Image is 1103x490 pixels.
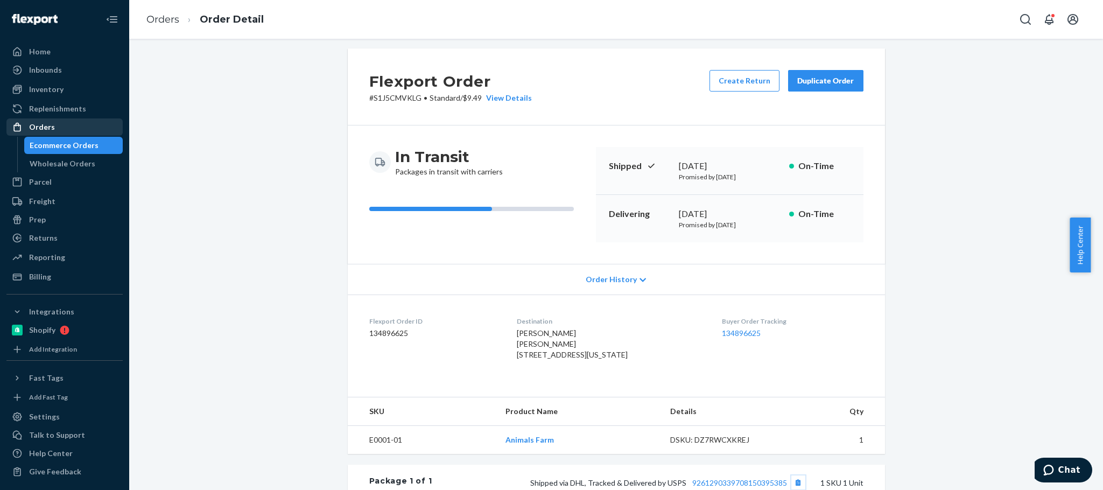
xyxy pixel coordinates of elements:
[29,233,58,243] div: Returns
[348,426,497,454] td: E0001-01
[517,317,705,326] dt: Destination
[586,274,637,285] span: Order History
[6,391,123,404] a: Add Fast Tag
[1038,9,1060,30] button: Open notifications
[609,160,670,172] p: Shipped
[430,93,460,102] span: Standard
[29,84,64,95] div: Inventory
[722,317,863,326] dt: Buyer Order Tracking
[6,193,123,210] a: Freight
[679,220,781,229] p: Promised by [DATE]
[791,475,805,489] button: Copy tracking number
[679,160,781,172] div: [DATE]
[29,103,86,114] div: Replenishments
[780,426,885,454] td: 1
[12,14,58,25] img: Flexport logo
[348,397,497,426] th: SKU
[6,229,123,247] a: Returns
[670,435,771,445] div: DSKU: DZ7RWCXKREJ
[24,155,123,172] a: Wholesale Orders
[369,328,500,339] dd: 134896625
[29,252,65,263] div: Reporting
[101,9,123,30] button: Close Navigation
[679,208,781,220] div: [DATE]
[6,463,123,480] button: Give Feedback
[797,75,854,86] div: Duplicate Order
[29,177,52,187] div: Parcel
[679,172,781,181] p: Promised by [DATE]
[29,214,46,225] div: Prep
[6,43,123,60] a: Home
[6,321,123,339] a: Shopify
[530,478,805,487] span: Shipped via DHL, Tracked & Delivered by USPS
[30,158,95,169] div: Wholesale Orders
[138,4,272,36] ol: breadcrumbs
[6,268,123,285] a: Billing
[29,466,81,477] div: Give Feedback
[6,173,123,191] a: Parcel
[517,328,628,359] span: [PERSON_NAME] [PERSON_NAME] [STREET_ADDRESS][US_STATE]
[1070,218,1091,272] button: Help Center
[6,343,123,356] a: Add Integration
[29,306,74,317] div: Integrations
[146,13,179,25] a: Orders
[30,140,99,151] div: Ecommerce Orders
[369,70,532,93] h2: Flexport Order
[6,249,123,266] a: Reporting
[6,81,123,98] a: Inventory
[395,147,503,166] h3: In Transit
[369,317,500,326] dt: Flexport Order ID
[6,445,123,462] a: Help Center
[1015,9,1036,30] button: Open Search Box
[722,328,761,338] a: 134896625
[798,208,851,220] p: On-Time
[798,160,851,172] p: On-Time
[29,411,60,422] div: Settings
[29,430,85,440] div: Talk to Support
[709,70,779,92] button: Create Return
[369,475,432,489] div: Package 1 of 1
[609,208,670,220] p: Delivering
[497,397,662,426] th: Product Name
[482,93,532,103] button: View Details
[24,137,123,154] a: Ecommerce Orders
[29,345,77,354] div: Add Integration
[29,373,64,383] div: Fast Tags
[780,397,885,426] th: Qty
[29,271,51,282] div: Billing
[200,13,264,25] a: Order Detail
[6,426,123,444] button: Talk to Support
[29,196,55,207] div: Freight
[1035,458,1092,485] iframe: Opens a widget where you can chat to one of our agents
[29,122,55,132] div: Orders
[6,369,123,387] button: Fast Tags
[29,448,73,459] div: Help Center
[6,61,123,79] a: Inbounds
[692,478,787,487] a: 9261290339708150395385
[505,435,554,444] a: Animals Farm
[6,408,123,425] a: Settings
[29,65,62,75] div: Inbounds
[29,46,51,57] div: Home
[788,70,863,92] button: Duplicate Order
[1062,9,1084,30] button: Open account menu
[6,211,123,228] a: Prep
[6,100,123,117] a: Replenishments
[6,118,123,136] a: Orders
[432,475,863,489] div: 1 SKU 1 Unit
[395,147,503,177] div: Packages in transit with carriers
[662,397,780,426] th: Details
[424,93,427,102] span: •
[6,303,123,320] button: Integrations
[369,93,532,103] p: # S1J5CMVKLG / $9.49
[29,393,68,402] div: Add Fast Tag
[29,325,55,335] div: Shopify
